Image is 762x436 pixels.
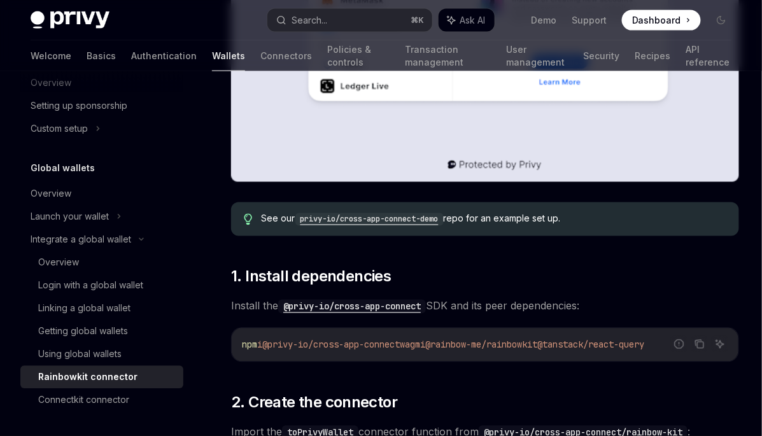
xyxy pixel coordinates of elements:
button: Ask AI [439,9,495,32]
span: @privy-io/cross-app-connect [262,339,400,351]
a: Demo [531,14,556,27]
a: Login with a global wallet [20,274,183,297]
a: Using global wallets [20,342,183,365]
a: Getting global wallets [20,320,183,342]
span: 1. Install dependencies [231,267,391,287]
code: privy-io/cross-app-connect-demo [295,213,444,226]
button: Report incorrect code [671,336,688,353]
span: Dashboard [632,14,681,27]
a: Basics [87,41,116,71]
a: Setting up sponsorship [20,94,183,117]
div: Rainbowkit connector [38,369,138,384]
span: wagmi [400,339,425,351]
button: Search...⌘K [267,9,432,32]
img: dark logo [31,11,109,29]
span: See our repo for an example set up. [262,213,726,226]
span: i [257,339,262,351]
div: Setting up sponsorship [31,98,127,113]
a: Rainbowkit connector [20,365,183,388]
div: Search... [292,13,327,28]
a: Overview [20,251,183,274]
a: Connectors [260,41,312,71]
span: Ask AI [460,14,486,27]
div: Linking a global wallet [38,300,131,316]
div: Overview [31,186,71,201]
button: Toggle dark mode [711,10,731,31]
a: @privy-io/cross-app-connect [278,300,426,313]
span: Install the SDK and its peer dependencies: [231,297,739,315]
a: Policies & controls [327,41,390,71]
a: Recipes [635,41,670,71]
button: Copy the contents from the code block [691,336,708,353]
span: ⌘ K [411,15,425,25]
a: Linking a global wallet [20,297,183,320]
a: User management [507,41,568,71]
div: Launch your wallet [31,209,109,224]
span: npm [242,339,257,351]
span: @rainbow-me/rainbowkit [425,339,537,351]
div: Login with a global wallet [38,278,143,293]
code: @privy-io/cross-app-connect [278,300,426,314]
div: Connectkit connector [38,392,129,407]
span: 2. Create the connector [231,393,397,413]
a: Overview [20,182,183,205]
span: @tanstack/react-query [537,339,644,351]
h5: Global wallets [31,160,95,176]
a: Dashboard [622,10,701,31]
div: Integrate a global wallet [31,232,131,247]
a: privy-io/cross-app-connect-demo [295,213,444,224]
a: Connectkit connector [20,388,183,411]
a: Support [572,14,607,27]
div: Overview [38,255,79,270]
a: API reference [686,41,731,71]
a: Transaction management [405,41,491,71]
a: Authentication [131,41,197,71]
div: Using global wallets [38,346,122,362]
a: Wallets [212,41,245,71]
a: Welcome [31,41,71,71]
div: Custom setup [31,121,88,136]
a: Security [583,41,619,71]
svg: Tip [244,214,253,225]
div: Getting global wallets [38,323,128,339]
button: Ask AI [712,336,728,353]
